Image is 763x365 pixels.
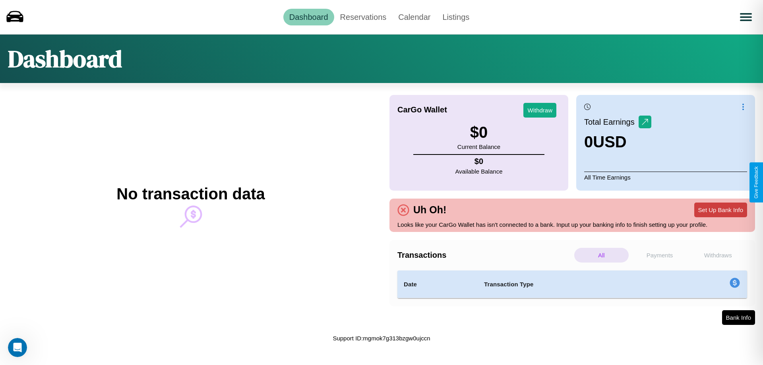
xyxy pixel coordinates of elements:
[584,172,747,183] p: All Time Earnings
[436,9,475,25] a: Listings
[397,105,447,114] h4: CarGo Wallet
[334,9,393,25] a: Reservations
[523,103,556,118] button: Withdraw
[404,280,471,289] h4: Date
[409,204,450,216] h4: Uh Oh!
[735,6,757,28] button: Open menu
[116,185,265,203] h2: No transaction data
[753,166,759,199] div: Give Feedback
[722,310,755,325] button: Bank Info
[691,248,745,263] p: Withdraws
[457,124,500,141] h3: $ 0
[574,248,629,263] p: All
[8,42,122,75] h1: Dashboard
[484,280,664,289] h4: Transaction Type
[584,115,639,129] p: Total Earnings
[694,203,747,217] button: Set Up Bank Info
[455,157,503,166] h4: $ 0
[584,133,651,151] h3: 0 USD
[397,270,747,298] table: simple table
[633,248,687,263] p: Payments
[455,166,503,177] p: Available Balance
[8,338,27,357] iframe: Intercom live chat
[457,141,500,152] p: Current Balance
[392,9,436,25] a: Calendar
[333,333,430,344] p: Support ID: mgmok7g313bzgw0ujccn
[283,9,334,25] a: Dashboard
[397,251,572,260] h4: Transactions
[397,219,747,230] p: Looks like your CarGo Wallet has isn't connected to a bank. Input up your banking info to finish ...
